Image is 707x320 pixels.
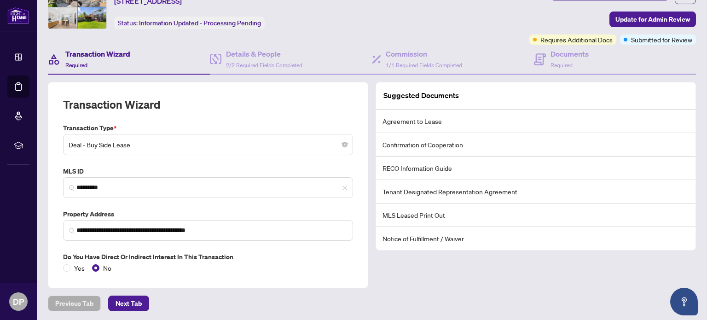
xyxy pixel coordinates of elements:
[69,136,348,153] span: Deal - Buy Side Lease
[63,97,160,112] h2: Transaction Wizard
[376,227,695,250] li: Notice of Fulfillment / Waiver
[226,62,302,69] span: 2/2 Required Fields Completed
[386,62,462,69] span: 1/1 Required Fields Completed
[376,180,695,204] li: Tenant Designated Representation Agreement
[609,12,696,27] button: Update for Admin Review
[99,263,115,273] span: No
[226,48,302,59] h4: Details & People
[69,228,75,233] img: search_icon
[139,19,261,27] span: Information Updated - Processing Pending
[70,263,88,273] span: Yes
[342,142,348,147] span: close-circle
[540,35,613,45] span: Requires Additional Docs
[386,48,462,59] h4: Commission
[116,296,142,311] span: Next Tab
[114,17,265,29] div: Status:
[376,133,695,157] li: Confirmation of Cooperation
[376,110,695,133] li: Agreement to Lease
[13,295,24,308] span: DP
[65,48,130,59] h4: Transaction Wizard
[63,252,353,262] label: Do you have direct or indirect interest in this transaction
[383,90,459,101] article: Suggested Documents
[615,12,690,27] span: Update for Admin Review
[551,62,573,69] span: Required
[65,62,87,69] span: Required
[551,48,589,59] h4: Documents
[7,7,29,24] img: logo
[48,296,101,311] button: Previous Tab
[631,35,692,45] span: Submitted for Review
[63,166,353,176] label: MLS ID
[670,288,698,315] button: Open asap
[63,209,353,219] label: Property Address
[376,204,695,227] li: MLS Leased Print Out
[108,296,149,311] button: Next Tab
[376,157,695,180] li: RECO Information Guide
[63,123,353,133] label: Transaction Type
[342,185,348,191] span: close
[69,185,75,191] img: search_icon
